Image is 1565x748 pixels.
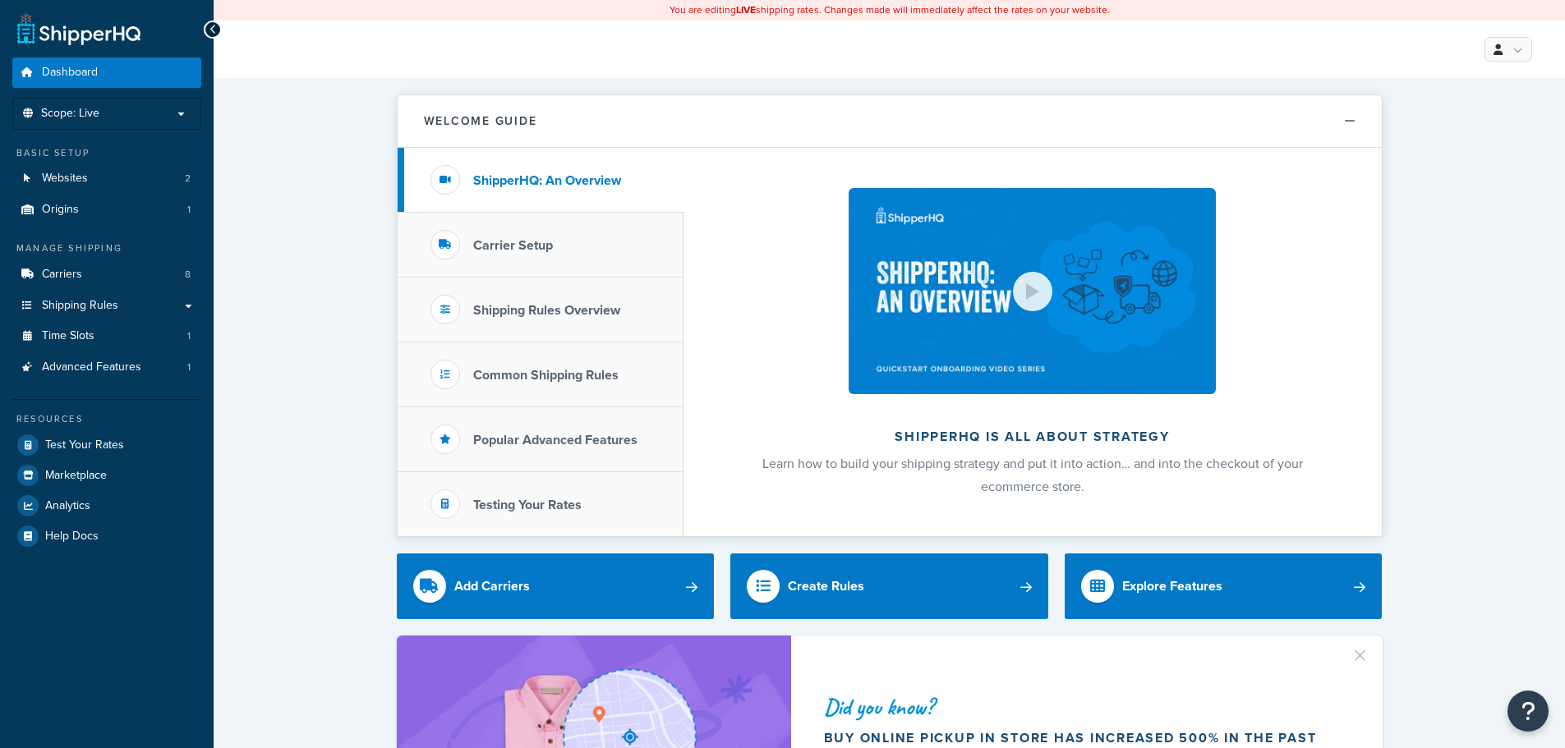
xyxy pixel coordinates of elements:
span: Analytics [45,499,90,513]
span: Learn how to build your shipping strategy and put it into action… and into the checkout of your e... [762,454,1303,496]
h3: Popular Advanced Features [473,433,638,447]
div: Add Carriers [454,575,530,598]
b: LIVE [736,2,756,17]
span: Websites [42,172,88,186]
div: Basic Setup [12,146,201,160]
a: Shipping Rules [12,291,201,321]
a: Explore Features [1065,553,1383,619]
span: Origins [42,203,79,217]
a: Dashboard [12,57,201,88]
div: Create Rules [788,575,864,598]
h2: Welcome Guide [424,115,537,127]
button: Open Resource Center [1507,691,1549,732]
span: Help Docs [45,530,99,544]
span: Marketplace [45,469,107,483]
span: Test Your Rates [45,438,124,452]
a: Create Rules [730,553,1048,619]
a: Carriers8 [12,259,201,290]
span: 8 [185,268,191,282]
span: 1 [187,329,191,343]
span: 2 [185,172,191,186]
a: Time Slots1 [12,321,201,351]
span: Time Slots [42,329,94,343]
h3: Common Shipping Rules [473,368,619,383]
a: Marketplace [12,461,201,490]
h3: Carrier Setup [473,238,553,253]
button: Welcome Guide [398,95,1382,148]
h2: ShipperHQ is all about strategy [727,429,1338,444]
li: Origins [12,195,201,225]
a: Help Docs [12,521,201,551]
h3: ShipperHQ: An Overview [473,173,621,188]
li: Carriers [12,259,201,290]
span: 1 [187,203,191,217]
div: Did you know? [824,695,1343,718]
img: ShipperHQ is all about strategy [849,188,1215,394]
span: Advanced Features [42,360,141,374]
span: Dashboard [42,66,98,80]
a: Websites2 [12,163,201,194]
span: 1 [187,360,191,374]
li: Advanced Features [12,352,201,383]
h3: Testing Your Rates [473,498,582,512]
span: Scope: Live [41,107,99,121]
a: Test Your Rates [12,430,201,460]
span: Shipping Rules [42,299,118,313]
a: Advanced Features1 [12,352,201,383]
a: Analytics [12,491,201,521]
li: Websites [12,163,201,194]
span: Carriers [42,268,82,282]
li: Time Slots [12,321,201,351]
div: Resources [12,412,201,426]
h3: Shipping Rules Overview [473,303,620,318]
div: Manage Shipping [12,241,201,255]
a: Add Carriers [397,553,715,619]
div: Explore Features [1122,575,1222,598]
a: Origins1 [12,195,201,225]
